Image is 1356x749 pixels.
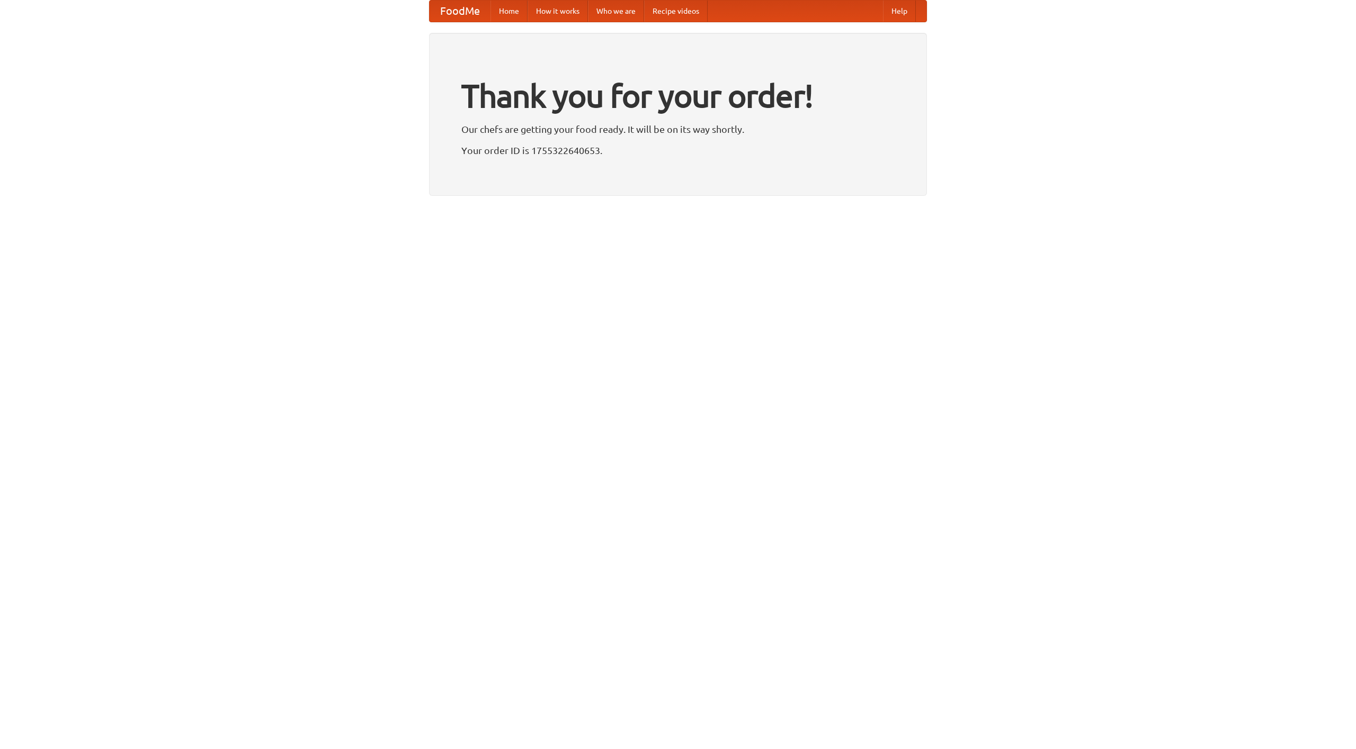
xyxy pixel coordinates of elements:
a: Who we are [588,1,644,22]
a: Home [490,1,528,22]
a: Recipe videos [644,1,708,22]
p: Your order ID is 1755322640653. [461,142,895,158]
a: FoodMe [430,1,490,22]
h1: Thank you for your order! [461,70,895,121]
p: Our chefs are getting your food ready. It will be on its way shortly. [461,121,895,137]
a: Help [883,1,916,22]
a: How it works [528,1,588,22]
